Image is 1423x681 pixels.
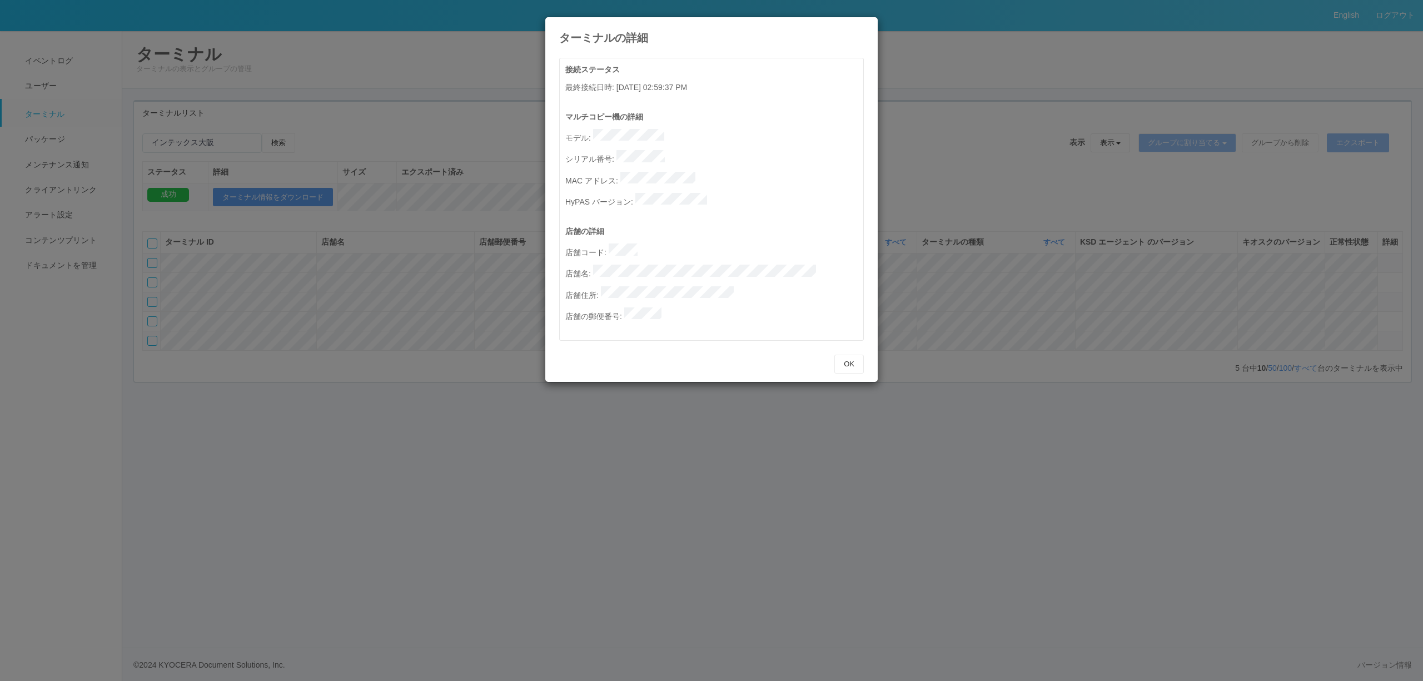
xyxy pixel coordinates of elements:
[565,111,863,123] p: マルチコピー機の詳細
[834,355,864,374] button: OK
[565,243,863,259] p: 店舗コード :
[565,286,863,302] p: 店舗住所 :
[565,64,863,76] p: 接続ステータス
[565,307,863,323] p: 店舗の郵便番号 :
[565,193,863,208] p: HyPAS バージョン :
[565,129,863,145] p: モデル :
[565,226,863,237] p: 店舗の詳細
[565,265,863,280] p: 店舗名 :
[565,82,863,93] p: 最終接続日時 : [DATE] 02:59:37 PM
[559,32,864,44] h4: ターミナルの詳細
[565,172,863,187] p: MAC アドレス :
[565,150,863,166] p: シリアル番号 :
